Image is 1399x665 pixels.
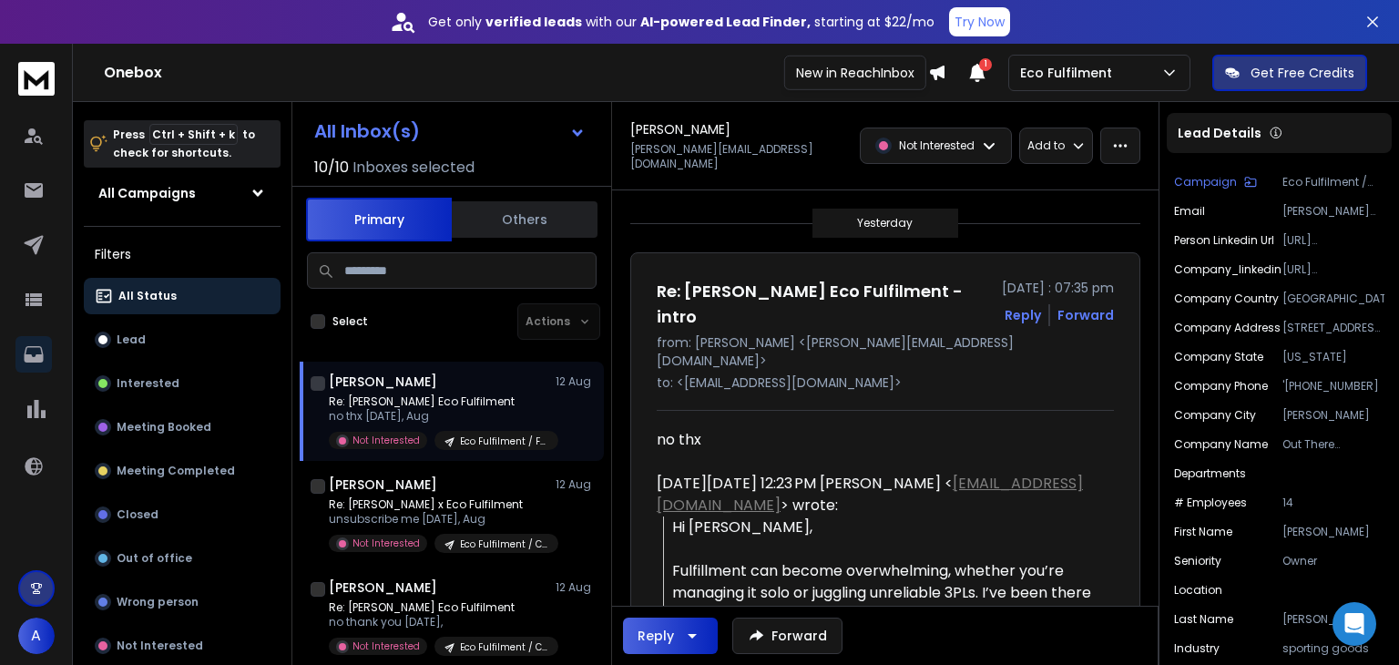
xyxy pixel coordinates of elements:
p: Get only with our starting at $22/mo [428,13,934,31]
button: Campaign [1174,175,1257,189]
h1: All Campaigns [98,184,196,202]
button: Closed [84,496,281,533]
span: 10 / 10 [314,157,349,179]
h1: [PERSON_NAME] [329,476,437,494]
button: Lead [84,322,281,358]
div: no thx [657,429,1099,451]
p: Re: [PERSON_NAME] Eco Fulfilment [329,394,547,409]
p: [PERSON_NAME][EMAIL_ADDRESS][DOMAIN_NAME] [630,142,849,171]
h1: [PERSON_NAME] [329,578,437,597]
p: Company Address [1174,321,1281,335]
p: [STREET_ADDRESS][PERSON_NAME][PERSON_NAME][US_STATE] [1282,321,1384,335]
p: sporting goods [1282,641,1384,656]
p: Departments [1174,466,1246,481]
p: 12 Aug [556,477,597,492]
h1: [PERSON_NAME] [630,120,730,138]
p: Seniority [1174,554,1221,568]
div: Hi [PERSON_NAME], [672,517,1099,538]
p: Eco Fulfilment / Free Consultation - Postage Cost Analysis / 11-25 [460,435,547,448]
p: [PERSON_NAME][EMAIL_ADDRESS][DOMAIN_NAME] [1282,204,1384,219]
p: Meeting Completed [117,464,235,478]
button: Meeting Booked [84,409,281,445]
h3: Inboxes selected [352,157,475,179]
p: Person Linkedin Url [1174,233,1274,248]
p: [GEOGRAPHIC_DATA] [1282,292,1384,306]
button: Out of office [84,540,281,577]
div: [DATE][DATE] 12:23 PM [PERSON_NAME] < > wrote: [657,473,1099,517]
span: Ctrl + Shift + k [149,124,238,145]
p: [US_STATE] [1282,350,1384,364]
p: Company Phone [1174,379,1268,394]
p: from: [PERSON_NAME] <[PERSON_NAME][EMAIL_ADDRESS][DOMAIN_NAME]> [657,333,1114,370]
button: Get Free Credits [1212,55,1367,91]
h1: [PERSON_NAME] [329,373,437,391]
p: [URL][DOMAIN_NAME][PERSON_NAME] [1282,233,1384,248]
p: Get Free Credits [1251,64,1354,82]
p: Eco Fulfilment / Case Study / 11-50 [460,640,547,654]
p: Eco Fulfilment / Case Study / 11-50 [460,537,547,551]
div: Reply [638,627,674,645]
p: [DATE] : 07:35 pm [1002,279,1114,297]
button: Wrong person [84,584,281,620]
p: Out There Outfitters [1282,437,1384,452]
button: All Campaigns [84,175,281,211]
p: Wrong person [117,595,199,609]
p: 14 [1282,496,1384,510]
p: # Employees [1174,496,1247,510]
p: [PERSON_NAME] [1282,525,1384,539]
button: Reply [623,618,718,654]
p: unsubscribe me [DATE], Aug [329,512,547,527]
button: All Inbox(s) [300,113,600,149]
p: no thx [DATE], Aug [329,409,547,424]
div: Forward [1057,306,1114,324]
p: Meeting Booked [117,420,211,435]
p: Press to check for shortcuts. [113,126,255,162]
p: Re: [PERSON_NAME] x Eco Fulfilment [329,497,547,512]
h1: Onebox [104,62,928,84]
p: All Status [118,289,177,303]
p: Re: [PERSON_NAME] Eco Fulfilment [329,600,547,615]
div: New in ReachInbox [784,56,926,90]
p: Not Interested [352,639,420,653]
h1: Re: [PERSON_NAME] Eco Fulfilment - intro [657,279,991,330]
p: industry [1174,641,1220,656]
p: Eco Fulfilment [1020,64,1119,82]
div: Open Intercom Messenger [1333,602,1376,646]
span: 1 [979,58,992,71]
div: Fulfillment can become overwhelming, whether you’re managing it solo or juggling unreliable 3PLs.... [672,560,1099,626]
button: Reply [1005,306,1041,324]
label: Select [332,314,368,329]
p: location [1174,583,1222,598]
p: Not Interested [352,434,420,447]
p: Company Country [1174,292,1279,306]
p: Out of office [117,551,192,566]
button: A [18,618,55,654]
p: Closed [117,507,158,522]
p: Last Name [1174,612,1233,627]
p: Not Interested [117,639,203,653]
p: [PERSON_NAME] [1282,612,1384,627]
button: Forward [732,618,842,654]
p: Lead [117,332,146,347]
p: Yesterday [857,216,913,230]
button: Not Interested [84,628,281,664]
img: logo [18,62,55,96]
p: '[PHONE_NUMBER] [1282,379,1384,394]
p: to: <[EMAIL_ADDRESS][DOMAIN_NAME]> [657,373,1114,392]
p: 12 Aug [556,374,597,389]
button: Primary [306,198,452,241]
p: Company City [1174,408,1256,423]
p: Lead Details [1178,124,1261,142]
p: Try Now [955,13,1005,31]
p: Company State [1174,350,1263,364]
p: Company Name [1174,437,1268,452]
p: Not Interested [899,138,975,153]
button: All Status [84,278,281,314]
p: Campaign [1174,175,1237,189]
p: Interested [117,376,179,391]
strong: AI-powered Lead Finder, [640,13,811,31]
p: Email [1174,204,1205,219]
h1: All Inbox(s) [314,122,420,140]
